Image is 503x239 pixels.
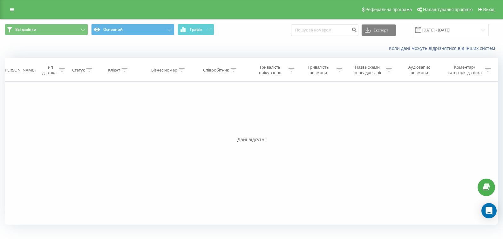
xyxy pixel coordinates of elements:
div: Тип дзвінка [41,65,58,75]
div: Тривалість очікування [253,65,287,75]
span: Вихід [483,7,494,12]
a: Коли дані можуть відрізнятися вiд інших систем [389,45,498,51]
input: Пошук за номером [291,24,358,36]
div: Тривалість розмови [302,65,335,75]
div: Open Intercom Messenger [481,203,497,218]
span: Налаштування профілю [423,7,472,12]
button: Основний [91,24,174,35]
button: Всі дзвінки [5,24,88,35]
span: Реферальна програма [365,7,412,12]
div: Статус [72,67,85,73]
span: Всі дзвінки [15,27,36,32]
span: Графік [190,27,202,32]
button: Графік [178,24,214,35]
div: Бізнес номер [151,67,177,73]
div: Співробітник [203,67,229,73]
div: Клієнт [108,67,120,73]
div: Назва схеми переадресації [350,65,384,75]
div: Коментар/категорія дзвінка [446,65,483,75]
button: Експорт [362,24,396,36]
div: [PERSON_NAME] [3,67,36,73]
div: Дані відсутні [5,136,498,143]
div: Аудіозапис розмови [400,65,439,75]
